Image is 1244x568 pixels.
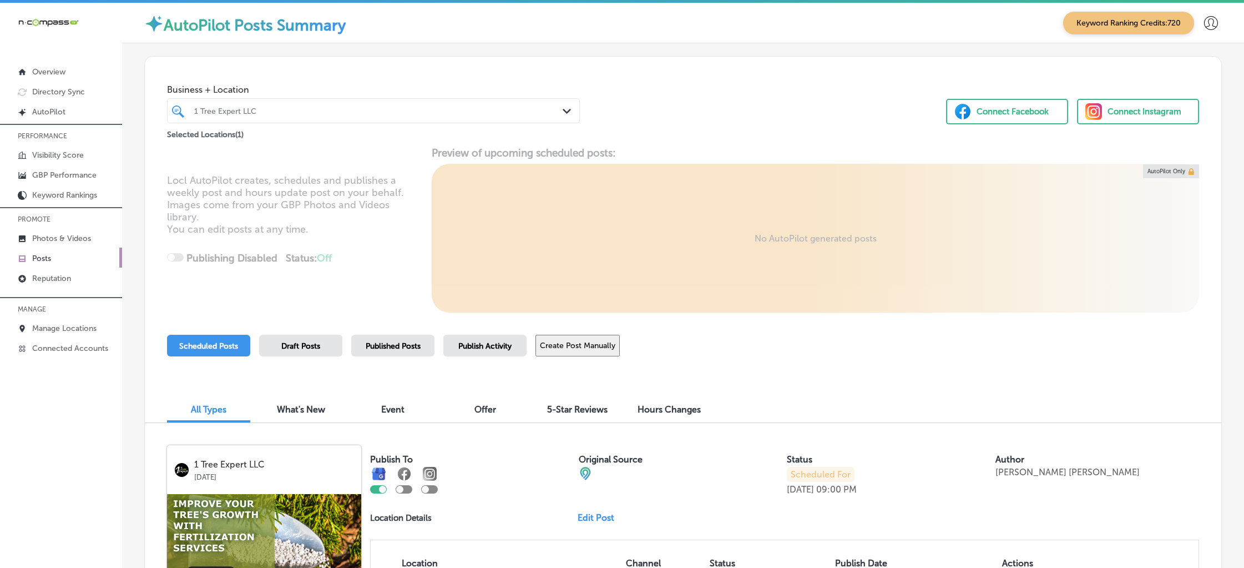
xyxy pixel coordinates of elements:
[179,341,238,351] span: Scheduled Posts
[194,470,353,481] p: [DATE]
[535,335,620,356] button: Create Post Manually
[167,125,244,139] p: Selected Locations ( 1 )
[32,274,71,283] p: Reputation
[32,87,85,97] p: Directory Sync
[277,404,325,415] span: What's New
[167,84,580,95] span: Business + Location
[787,467,854,482] p: Scheduled For
[175,463,189,477] img: logo
[191,404,226,415] span: All Types
[32,107,65,117] p: AutoPilot
[32,67,65,77] p: Overview
[578,512,623,523] a: Edit Post
[32,234,91,243] p: Photos & Videos
[474,404,496,415] span: Offer
[977,103,1049,120] div: Connect Facebook
[194,460,353,470] p: 1 Tree Expert LLC
[18,17,79,28] img: 660ab0bf-5cc7-4cb8-ba1c-48b5ae0f18e60NCTV_CLogo_TV_Black_-500x88.png
[281,341,320,351] span: Draft Posts
[787,484,814,495] p: [DATE]
[370,513,432,523] p: Location Details
[366,341,421,351] span: Published Posts
[370,454,413,465] label: Publish To
[32,324,97,333] p: Manage Locations
[144,14,164,33] img: autopilot-icon
[164,16,346,34] label: AutoPilot Posts Summary
[458,341,512,351] span: Publish Activity
[946,99,1068,124] button: Connect Facebook
[638,404,701,415] span: Hours Changes
[579,454,643,465] label: Original Source
[32,170,97,180] p: GBP Performance
[1077,99,1199,124] button: Connect Instagram
[32,344,108,353] p: Connected Accounts
[194,106,564,115] div: 1 Tree Expert LLC
[32,254,51,263] p: Posts
[995,467,1140,477] p: [PERSON_NAME] [PERSON_NAME]
[579,467,592,480] img: cba84b02adce74ede1fb4a8549a95eca.png
[1063,12,1194,34] span: Keyword Ranking Credits: 720
[787,454,812,465] label: Status
[381,404,404,415] span: Event
[547,404,608,415] span: 5-Star Reviews
[32,190,97,200] p: Keyword Rankings
[32,150,84,160] p: Visibility Score
[1108,103,1181,120] div: Connect Instagram
[995,454,1024,465] label: Author
[816,484,857,495] p: 09:00 PM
